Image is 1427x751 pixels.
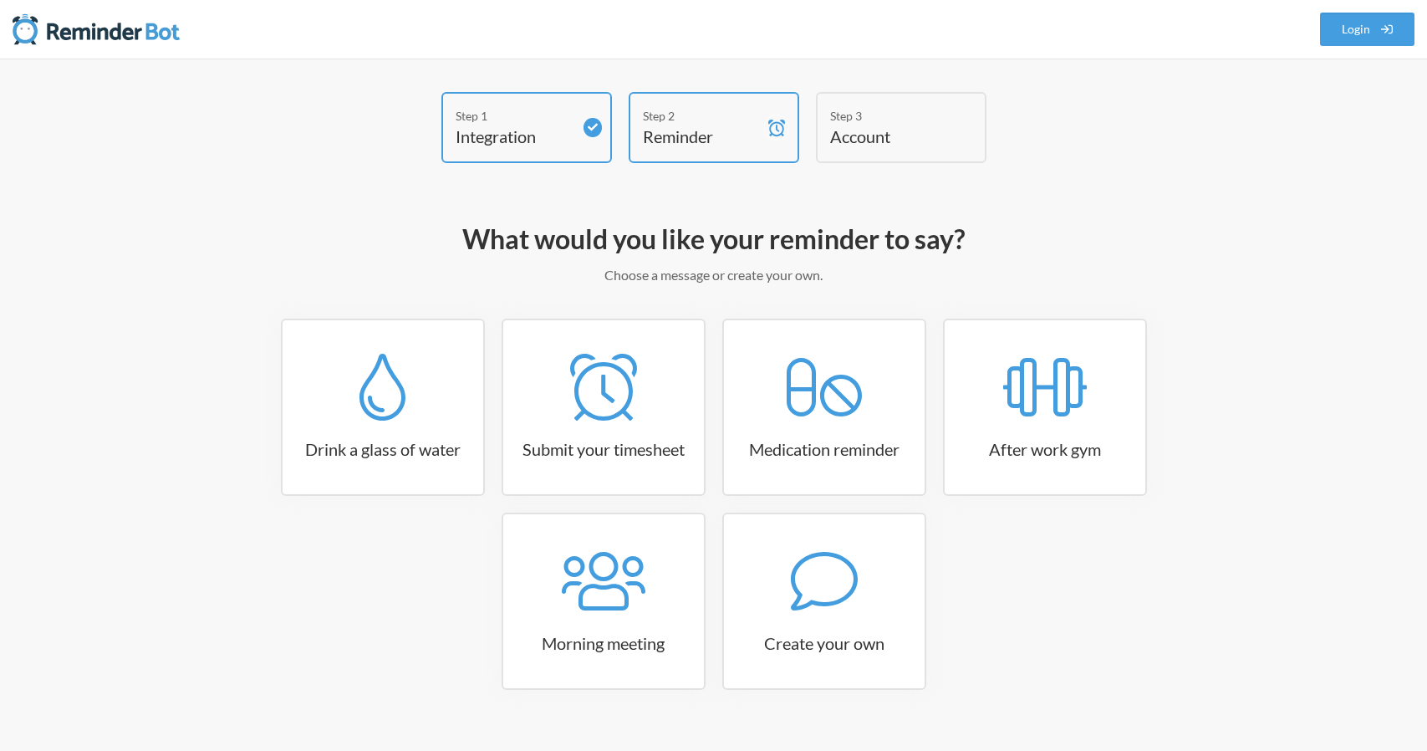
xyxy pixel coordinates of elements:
[724,437,925,461] h3: Medication reminder
[456,125,573,148] h4: Integration
[13,13,180,46] img: Reminder Bot
[503,631,704,655] h3: Morning meeting
[283,437,483,461] h3: Drink a glass of water
[643,107,760,125] div: Step 2
[1320,13,1415,46] a: Login
[830,107,947,125] div: Step 3
[229,222,1199,257] h2: What would you like your reminder to say?
[830,125,947,148] h4: Account
[643,125,760,148] h4: Reminder
[503,437,704,461] h3: Submit your timesheet
[945,437,1145,461] h3: After work gym
[456,107,573,125] div: Step 1
[229,265,1199,285] p: Choose a message or create your own.
[724,631,925,655] h3: Create your own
